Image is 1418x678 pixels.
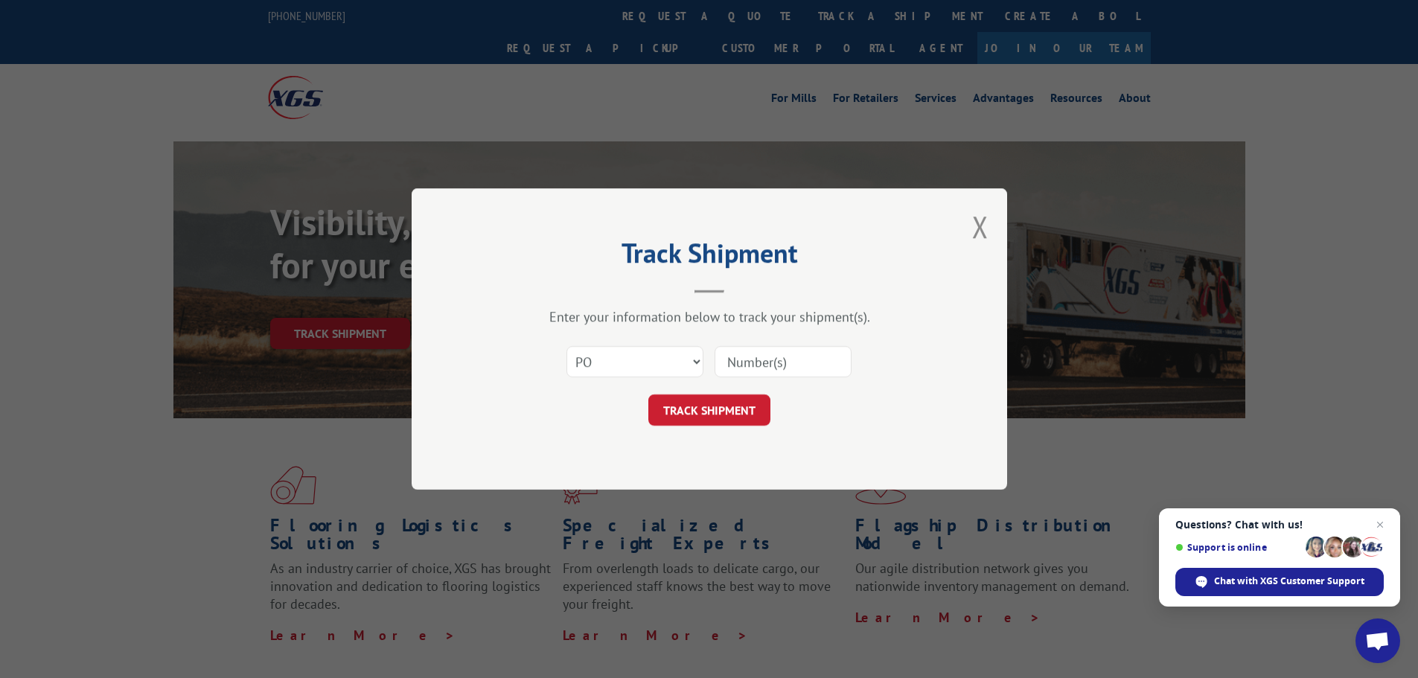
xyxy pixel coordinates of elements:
div: Open chat [1355,618,1400,663]
input: Number(s) [715,346,852,377]
div: Chat with XGS Customer Support [1175,568,1384,596]
span: Support is online [1175,542,1300,553]
button: Close modal [972,207,989,246]
div: Enter your information below to track your shipment(s). [486,308,933,325]
span: Close chat [1371,516,1389,534]
h2: Track Shipment [486,243,933,271]
button: TRACK SHIPMENT [648,394,770,426]
span: Chat with XGS Customer Support [1214,575,1364,588]
span: Questions? Chat with us! [1175,519,1384,531]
